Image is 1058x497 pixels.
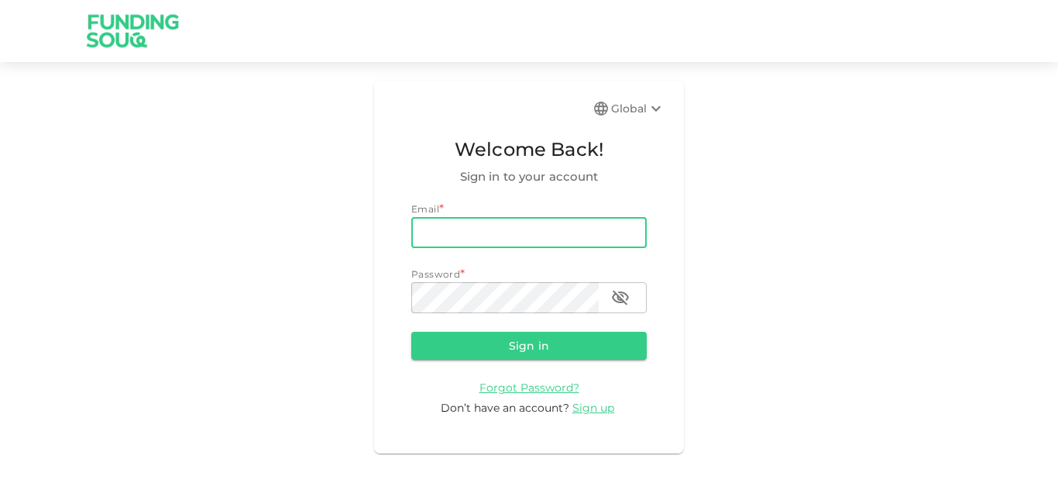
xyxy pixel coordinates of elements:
[411,203,439,215] span: Email
[411,167,647,186] span: Sign in to your account
[611,99,665,118] div: Global
[441,401,569,415] span: Don’t have an account?
[411,217,647,248] input: email
[411,268,460,280] span: Password
[479,380,579,395] a: Forgot Password?
[572,401,614,415] span: Sign up
[411,135,647,164] span: Welcome Back!
[411,282,599,313] input: password
[411,332,647,360] button: Sign in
